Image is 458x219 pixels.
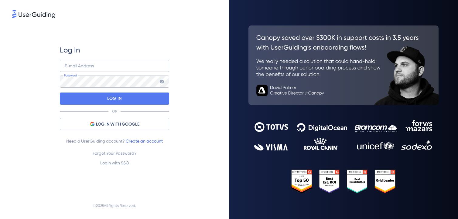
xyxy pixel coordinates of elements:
p: OR [112,109,117,114]
img: 9302ce2ac39453076f5bc0f2f2ca889b.svg [254,120,433,150]
span: © 2025 All Rights Reserved. [93,202,136,209]
img: 26c0aa7c25a843aed4baddd2b5e0fa68.svg [248,25,439,105]
a: Create an account [126,139,163,143]
a: Login with SSO [100,160,129,165]
input: example@company.com [60,60,169,72]
span: Need a UserGuiding account? [66,137,163,145]
a: Forgot Your Password? [93,151,137,156]
p: LOG IN [107,94,121,103]
img: 8faab4ba6bc7696a72372aa768b0286c.svg [12,10,55,18]
span: Log In [60,45,80,55]
span: LOG IN WITH GOOGLE [96,121,139,128]
img: 25303e33045975176eb484905ab012ff.svg [291,170,396,194]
